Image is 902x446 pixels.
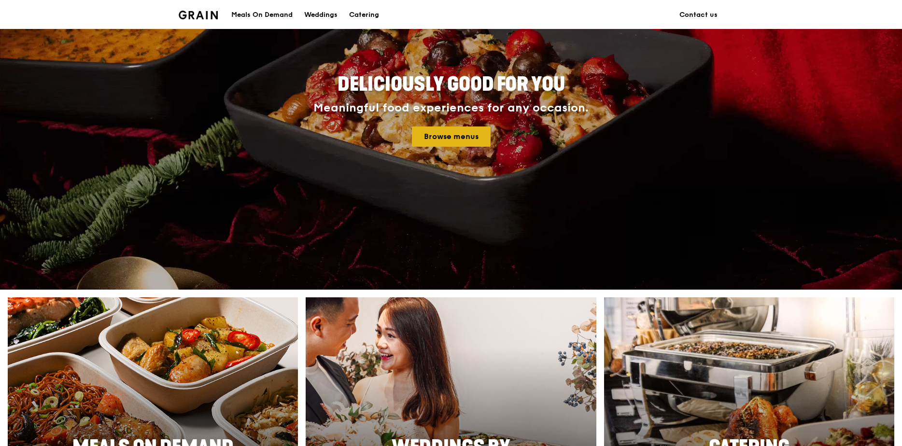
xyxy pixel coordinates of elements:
a: Contact us [674,0,723,29]
div: Catering [349,0,379,29]
div: Weddings [304,0,338,29]
a: Catering [343,0,385,29]
span: Deliciously good for you [338,73,565,96]
img: Grain [179,11,218,19]
a: Weddings [298,0,343,29]
div: Meaningful food experiences for any occasion. [277,101,625,115]
div: Meals On Demand [231,0,293,29]
a: Browse menus [412,126,491,147]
